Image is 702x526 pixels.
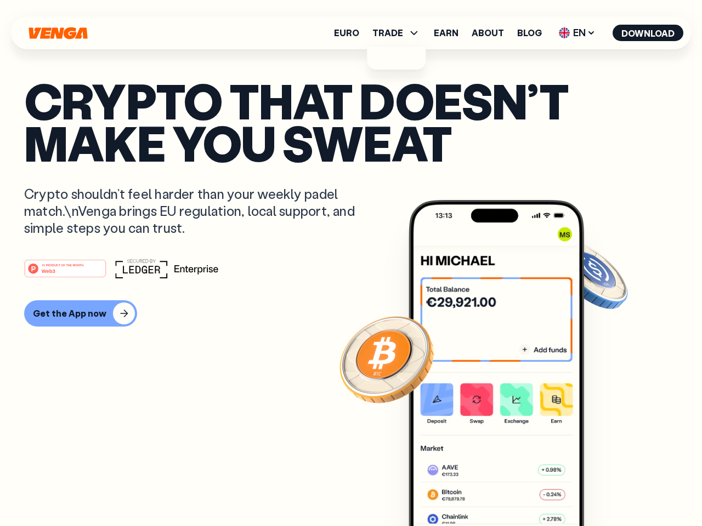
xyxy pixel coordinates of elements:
p: Crypto shouldn’t feel harder than your weekly padel match.\nVenga brings EU regulation, local sup... [24,185,371,237]
tspan: #1 PRODUCT OF THE MONTH [42,263,83,266]
a: About [472,28,504,37]
span: EN [555,24,599,42]
span: TRADE [372,26,421,39]
button: Download [613,25,683,41]
a: Blog [517,28,542,37]
a: Euro [334,28,359,37]
img: USDC coin [551,236,630,315]
div: Get the App now [33,308,106,319]
svg: Home [27,27,89,39]
img: flag-uk [559,27,570,38]
a: Get the App now [24,300,678,327]
img: Bitcoin [337,310,436,408]
p: Crypto that doesn’t make you sweat [24,79,678,163]
button: Get the App now [24,300,137,327]
a: Earn [434,28,458,37]
a: #1 PRODUCT OF THE MONTHWeb3 [24,266,106,280]
tspan: Web3 [42,267,55,273]
span: TRADE [372,28,403,37]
